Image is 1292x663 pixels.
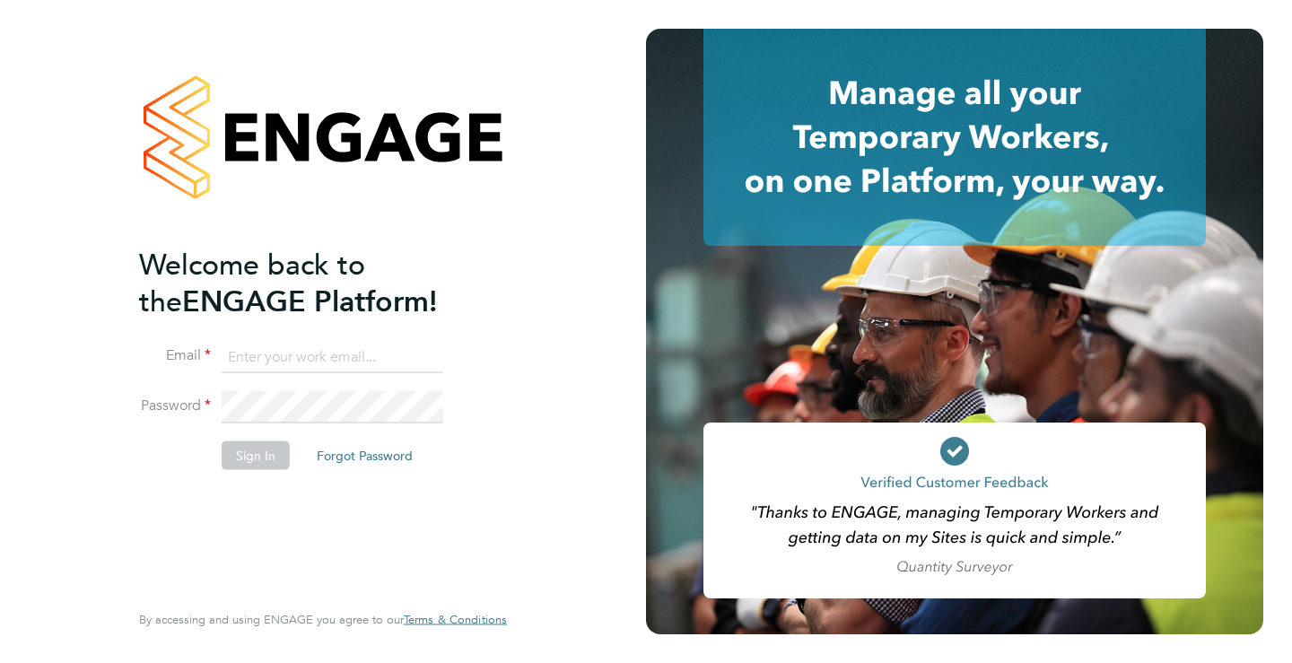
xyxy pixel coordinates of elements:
[139,246,489,319] h2: ENGAGE Platform!
[222,341,443,373] input: Enter your work email...
[222,441,290,470] button: Sign In
[139,247,365,318] span: Welcome back to the
[139,346,211,365] label: Email
[302,441,427,470] button: Forgot Password
[139,612,507,627] span: By accessing and using ENGAGE you agree to our
[139,397,211,415] label: Password
[404,612,507,627] span: Terms & Conditions
[404,613,507,627] a: Terms & Conditions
